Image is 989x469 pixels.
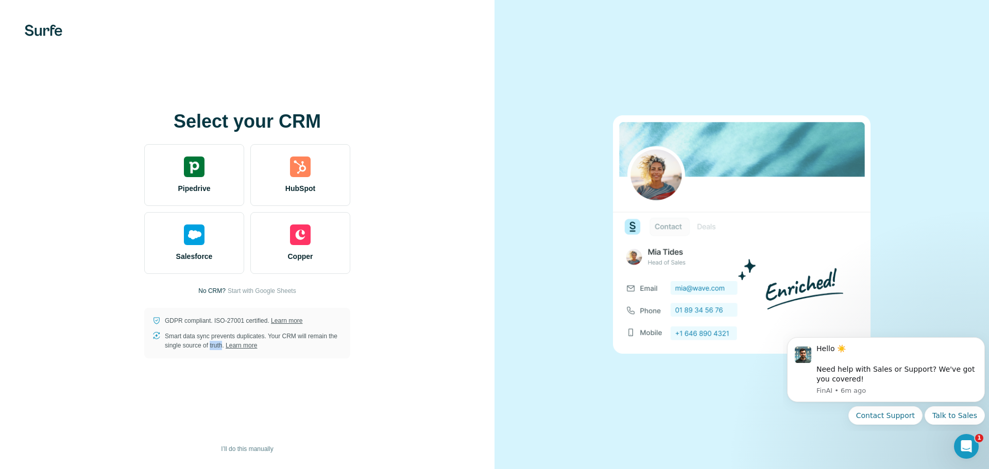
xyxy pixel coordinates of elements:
span: I’ll do this manually [221,444,273,454]
img: Surfe's logo [25,25,62,36]
span: HubSpot [285,183,315,194]
span: Pipedrive [178,183,210,194]
img: pipedrive's logo [184,157,204,177]
p: GDPR compliant. ISO-27001 certified. [165,316,302,325]
span: Salesforce [176,251,213,262]
a: Learn more [271,317,302,324]
img: hubspot's logo [290,157,311,177]
iframe: Intercom notifications message [783,328,989,431]
a: Learn more [226,342,257,349]
h1: Select your CRM [144,111,350,132]
img: none image [613,115,871,354]
span: 1 [975,434,983,442]
p: No CRM? [198,286,226,296]
img: salesforce's logo [184,224,204,245]
button: Start with Google Sheets [228,286,296,296]
p: Smart data sync prevents duplicates. Your CRM will remain the single source of truth. [165,332,342,350]
iframe: Intercom live chat [954,434,979,459]
button: I’ll do this manually [214,441,280,457]
img: copper's logo [290,224,311,245]
span: Copper [288,251,313,262]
